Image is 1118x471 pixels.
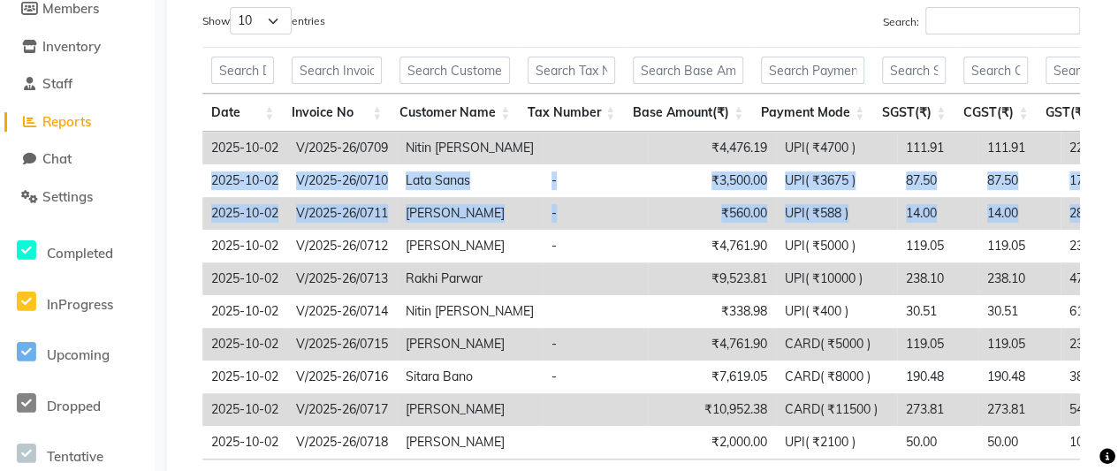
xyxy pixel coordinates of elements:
[42,75,72,92] span: Staff
[202,328,287,361] td: 2025-10-02
[42,38,101,55] span: Inventory
[397,164,543,197] td: Lata Sanas
[978,393,1061,426] td: 273.81
[776,426,897,459] td: UPI( ₹2100 )
[978,262,1061,295] td: 238.10
[230,7,292,34] select: Showentries
[4,37,150,57] a: Inventory
[211,57,274,84] input: Search Date
[776,230,897,262] td: UPI( ₹5000 )
[978,295,1061,328] td: 30.51
[897,164,978,197] td: 87.50
[648,164,776,197] td: ₹3,500.00
[287,328,397,361] td: V/2025-26/0715
[978,361,1061,393] td: 190.48
[1037,94,1110,132] th: GST(₹): activate to sort column ascending
[202,7,325,34] label: Show entries
[543,197,648,230] td: -
[287,361,397,393] td: V/2025-26/0716
[776,262,897,295] td: UPI( ₹10000 )
[397,197,543,230] td: [PERSON_NAME]
[4,149,150,170] a: Chat
[648,295,776,328] td: ₹338.98
[543,361,648,393] td: -
[752,94,873,132] th: Payment Mode: activate to sort column ascending
[202,132,287,164] td: 2025-10-02
[397,262,543,295] td: Rakhi Parwar
[391,94,519,132] th: Customer Name: activate to sort column ascending
[287,426,397,459] td: V/2025-26/0718
[897,393,978,426] td: 273.81
[776,132,897,164] td: UPI( ₹4700 )
[543,164,648,197] td: -
[963,57,1028,84] input: Search CGST(₹)
[287,132,397,164] td: V/2025-26/0709
[287,230,397,262] td: V/2025-26/0712
[776,393,897,426] td: CARD( ₹11500 )
[528,57,615,84] input: Search Tax Number
[648,426,776,459] td: ₹2,000.00
[397,230,543,262] td: [PERSON_NAME]
[202,262,287,295] td: 2025-10-02
[648,132,776,164] td: ₹4,476.19
[47,346,110,363] span: Upcoming
[648,393,776,426] td: ₹10,952.38
[897,132,978,164] td: 111.91
[648,262,776,295] td: ₹9,523.81
[42,188,93,205] span: Settings
[897,295,978,328] td: 30.51
[47,398,101,414] span: Dropped
[873,94,954,132] th: SGST(₹): activate to sort column ascending
[292,57,382,84] input: Search Invoice No
[978,132,1061,164] td: 111.91
[287,393,397,426] td: V/2025-26/0717
[397,295,543,328] td: Nitin [PERSON_NAME]
[897,262,978,295] td: 238.10
[897,426,978,459] td: 50.00
[624,94,752,132] th: Base Amount(₹): activate to sort column ascending
[202,393,287,426] td: 2025-10-02
[202,361,287,393] td: 2025-10-02
[47,448,103,465] span: Tentative
[287,295,397,328] td: V/2025-26/0714
[776,295,897,328] td: UPI( ₹400 )
[978,328,1061,361] td: 119.05
[202,164,287,197] td: 2025-10-02
[978,164,1061,197] td: 87.50
[283,94,391,132] th: Invoice No: activate to sort column ascending
[776,197,897,230] td: UPI( ₹588 )
[776,328,897,361] td: CARD( ₹5000 )
[519,94,624,132] th: Tax Number: activate to sort column ascending
[648,328,776,361] td: ₹4,761.90
[202,295,287,328] td: 2025-10-02
[648,230,776,262] td: ₹4,761.90
[897,361,978,393] td: 190.48
[543,230,648,262] td: -
[287,197,397,230] td: V/2025-26/0711
[978,426,1061,459] td: 50.00
[4,74,150,95] a: Staff
[883,7,1080,34] label: Search:
[882,57,946,84] input: Search SGST(₹)
[776,361,897,393] td: CARD( ₹8000 )
[202,230,287,262] td: 2025-10-02
[397,361,543,393] td: Sitara Bano
[397,132,543,164] td: Nitin [PERSON_NAME]
[287,164,397,197] td: V/2025-26/0710
[897,328,978,361] td: 119.05
[202,197,287,230] td: 2025-10-02
[1046,57,1101,84] input: Search GST(₹)
[978,230,1061,262] td: 119.05
[648,197,776,230] td: ₹560.00
[42,113,91,130] span: Reports
[397,426,543,459] td: [PERSON_NAME]
[897,230,978,262] td: 119.05
[633,57,743,84] input: Search Base Amount(₹)
[287,262,397,295] td: V/2025-26/0713
[399,57,510,84] input: Search Customer Name
[925,7,1080,34] input: Search:
[761,57,864,84] input: Search Payment Mode
[897,197,978,230] td: 14.00
[543,328,648,361] td: -
[202,94,283,132] th: Date: activate to sort column ascending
